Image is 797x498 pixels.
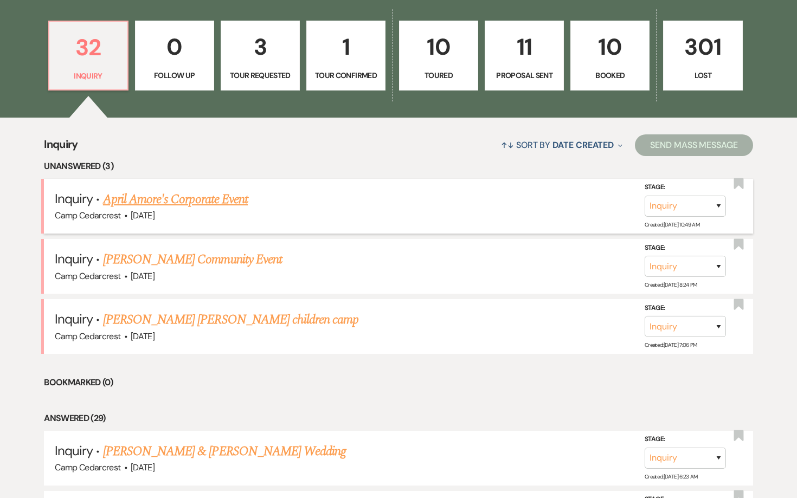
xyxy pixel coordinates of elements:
[55,190,93,207] span: Inquiry
[645,242,726,254] label: Stage:
[103,250,282,269] a: [PERSON_NAME] Community Event
[221,21,300,91] a: 3Tour Requested
[645,281,697,288] span: Created: [DATE] 8:24 PM
[103,442,346,461] a: [PERSON_NAME] & [PERSON_NAME] Wedding
[135,21,214,91] a: 0Follow Up
[406,29,471,65] p: 10
[55,442,93,459] span: Inquiry
[645,473,698,480] span: Created: [DATE] 6:23 AM
[131,331,155,342] span: [DATE]
[313,29,378,65] p: 1
[497,131,627,159] button: Sort By Date Created
[399,21,478,91] a: 10Toured
[645,434,726,445] label: Stage:
[131,462,155,473] span: [DATE]
[485,21,564,91] a: 11Proposal Sent
[55,462,120,473] span: Camp Cedarcrest
[142,29,207,65] p: 0
[131,270,155,282] span: [DATE]
[670,69,735,81] p: Lost
[48,21,128,91] a: 32Inquiry
[577,69,642,81] p: Booked
[55,210,120,221] span: Camp Cedarcrest
[55,270,120,282] span: Camp Cedarcrest
[645,341,697,348] span: Created: [DATE] 7:06 PM
[55,250,93,267] span: Inquiry
[103,190,248,209] a: April Amore's Corporate Event
[663,21,742,91] a: 301Lost
[552,139,614,151] span: Date Created
[313,69,378,81] p: Tour Confirmed
[492,29,557,65] p: 11
[645,221,699,228] span: Created: [DATE] 10:49 AM
[55,311,93,327] span: Inquiry
[44,411,753,425] li: Answered (29)
[142,69,207,81] p: Follow Up
[570,21,650,91] a: 10Booked
[577,29,642,65] p: 10
[44,136,78,159] span: Inquiry
[44,159,753,173] li: Unanswered (3)
[103,310,359,329] a: [PERSON_NAME] [PERSON_NAME] children camp
[492,69,557,81] p: Proposal Sent
[228,29,293,65] p: 3
[501,139,514,151] span: ↑↓
[670,29,735,65] p: 301
[635,134,753,156] button: Send Mass Message
[228,69,293,81] p: Tour Requested
[645,182,726,193] label: Stage:
[56,70,121,82] p: Inquiry
[406,69,471,81] p: Toured
[55,331,120,342] span: Camp Cedarcrest
[306,21,385,91] a: 1Tour Confirmed
[56,29,121,66] p: 32
[44,376,753,390] li: Bookmarked (0)
[131,210,155,221] span: [DATE]
[645,302,726,314] label: Stage:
